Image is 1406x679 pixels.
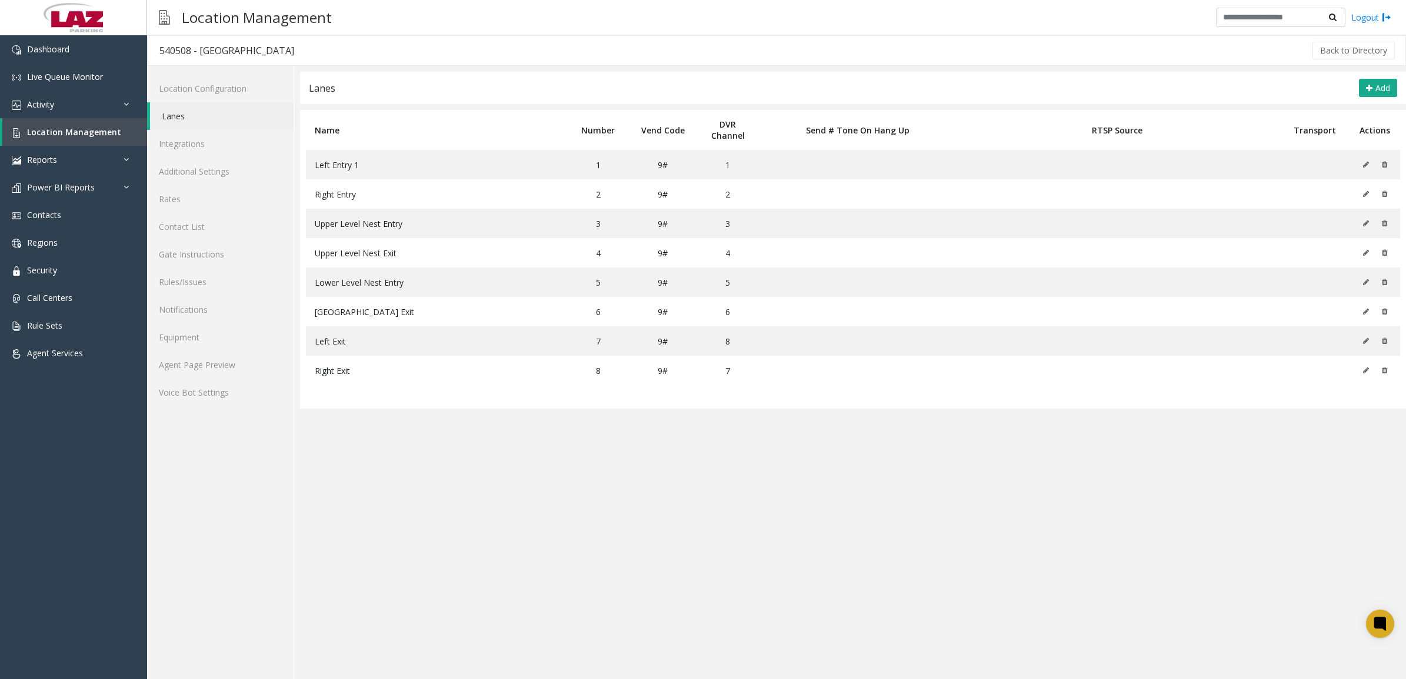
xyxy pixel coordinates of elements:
a: Gate Instructions [147,240,294,268]
h3: Location Management [176,3,338,32]
a: Rates [147,185,294,213]
span: Live Queue Monitor [27,71,103,82]
img: 'icon' [12,45,21,55]
td: 7 [565,326,630,356]
td: 9# [631,209,695,238]
th: Vend Code [631,110,695,150]
td: 1 [695,150,760,179]
span: Lower Level Nest Entry [315,277,404,288]
span: Right Entry [315,189,356,200]
a: Logout [1351,11,1391,24]
button: Add [1359,79,1397,98]
button: Back to Directory [1312,42,1395,59]
span: Left Exit [315,336,346,347]
span: Regions [27,237,58,248]
img: 'icon' [12,266,21,276]
img: 'icon' [12,239,21,248]
td: 9# [631,267,695,297]
img: 'icon' [12,128,21,138]
a: Lanes [150,102,294,130]
th: Transport [1280,110,1350,150]
img: 'icon' [12,322,21,331]
img: pageIcon [159,3,170,32]
a: Additional Settings [147,158,294,185]
span: Call Centers [27,292,72,303]
td: 9# [631,297,695,326]
span: Activity [27,99,54,110]
td: 7 [695,356,760,385]
span: Upper Level Nest Entry [315,218,402,229]
td: 4 [695,238,760,267]
th: Name [306,110,565,150]
img: 'icon' [12,156,21,165]
td: 6 [565,297,630,326]
img: 'icon' [12,211,21,220]
span: Location Management [27,126,121,138]
th: RTSP Source [955,110,1280,150]
td: 9# [631,150,695,179]
a: Equipment [147,323,294,351]
span: Security [27,265,57,276]
td: 9# [631,238,695,267]
th: DVR Channel [695,110,760,150]
img: 'icon' [12,183,21,193]
td: 9# [631,326,695,356]
a: Contact List [147,213,294,240]
img: 'icon' [12,294,21,303]
a: Rules/Issues [147,268,294,296]
span: Agent Services [27,347,83,359]
span: Add [1375,82,1390,93]
td: 1 [565,150,630,179]
span: Dashboard [27,44,69,55]
td: 8 [695,326,760,356]
span: Left Entry 1 [315,159,359,170]
a: Location Configuration [147,75,294,102]
div: 540508 - [GEOGRAPHIC_DATA] [159,43,294,58]
span: Rule Sets [27,320,62,331]
th: Actions [1350,110,1401,150]
td: 2 [565,179,630,209]
img: 'icon' [12,101,21,110]
span: Power BI Reports [27,182,95,193]
td: 4 [565,238,630,267]
td: 2 [695,179,760,209]
td: 6 [695,297,760,326]
span: [GEOGRAPHIC_DATA] Exit [315,306,414,317]
td: 5 [695,267,760,297]
th: Send # Tone On Hang Up [760,110,955,150]
span: Reports [27,154,57,165]
a: Agent Page Preview [147,351,294,379]
a: Integrations [147,130,294,158]
span: Contacts [27,209,61,220]
img: 'icon' [12,349,21,359]
img: 'icon' [12,73,21,82]
span: Upper Level Nest Exit [315,247,397,259]
td: 9# [631,356,695,385]
td: 9# [631,179,695,209]
td: 3 [565,209,630,238]
div: Lanes [309,81,335,96]
img: logout [1382,11,1391,24]
a: Location Management [2,118,147,146]
td: 3 [695,209,760,238]
a: Notifications [147,296,294,323]
th: Number [565,110,630,150]
a: Voice Bot Settings [147,379,294,406]
span: Right Exit [315,365,350,376]
td: 8 [565,356,630,385]
td: 5 [565,267,630,297]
